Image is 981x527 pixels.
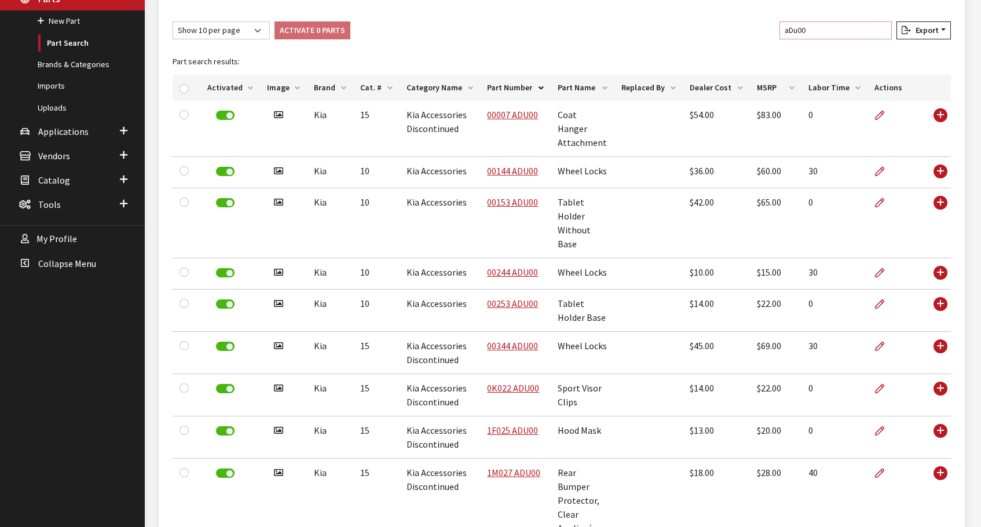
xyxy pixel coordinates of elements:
span: Collapse Menu [38,258,96,269]
caption: Part search results: [173,49,951,75]
span: Vendors [38,150,70,162]
td: Kia [307,290,353,332]
td: Kia [307,332,353,374]
a: Edit Part [874,290,894,319]
span: Catalog [38,174,70,186]
td: Coat Hanger Attachment [551,101,614,157]
th: Replaced By: activate to sort column ascending [614,75,683,101]
td: $36.00 [683,157,749,188]
td: $22.00 [750,290,801,332]
td: Kia [307,258,353,290]
td: $45.00 [683,332,749,374]
label: Deactivate Part [216,384,235,393]
a: 00244 ADU00 [487,266,538,278]
a: 00253 ADU00 [487,298,538,309]
label: Deactivate Part [216,469,235,478]
a: Edit Part [874,374,894,403]
th: Activated: activate to sort column ascending [200,75,260,101]
td: Tablet Holder Base [551,290,614,332]
label: Deactivate Part [216,426,235,435]
td: Wheel Locks [551,258,614,290]
td: 0 [801,374,867,416]
td: Use Enter key to show more/less [925,332,951,374]
td: Kia [307,157,353,188]
td: $14.00 [683,374,749,416]
th: MSRP: activate to sort column ascending [750,75,801,101]
td: $65.00 [750,188,801,258]
th: Labor Time: activate to sort column ascending [801,75,867,101]
td: 10 [353,157,400,188]
a: 00144 ADU00 [487,165,538,177]
td: Wheel Locks [551,332,614,374]
td: 15 [353,416,400,459]
i: Has image [274,469,283,478]
td: Use Enter key to show more/less [925,157,951,188]
td: Kia Accessories Discontinued [400,374,481,416]
td: $69.00 [750,332,801,374]
input: Filter table results [779,21,892,39]
th: Dealer Cost: activate to sort column ascending [683,75,749,101]
td: 15 [353,374,400,416]
td: 30 [801,258,867,290]
td: Hood Mask [551,416,614,459]
td: Kia Accessories Discontinued [400,332,481,374]
td: Kia [307,188,353,258]
td: $42.00 [683,188,749,258]
td: Kia [307,416,353,459]
i: Has image [274,111,283,120]
th: Image: activate to sort column ascending [260,75,307,101]
a: Edit Part [874,101,894,130]
td: $14.00 [683,290,749,332]
td: $22.00 [750,374,801,416]
label: Deactivate Part [216,111,235,120]
i: Has image [274,299,283,309]
td: Use Enter key to show more/less [925,416,951,459]
a: Edit Part [874,157,894,186]
th: Cat. #: activate to sort column ascending [353,75,400,101]
th: Category Name: activate to sort column ascending [400,75,481,101]
td: 10 [353,258,400,290]
label: Deactivate Part [216,342,235,351]
a: 00007 ADU00 [487,109,538,120]
a: 1F025 ADU00 [487,424,538,436]
td: $10.00 [683,258,749,290]
th: Actions [867,75,925,101]
td: $20.00 [750,416,801,459]
a: 00344 ADU00 [487,340,538,352]
i: Has image [274,167,283,176]
i: Has image [274,426,283,435]
th: Part Number: activate to sort column descending [480,75,550,101]
td: 30 [801,332,867,374]
td: $60.00 [750,157,801,188]
button: Export [896,21,951,39]
td: Kia [307,101,353,157]
td: $83.00 [750,101,801,157]
td: 0 [801,188,867,258]
td: Use Enter key to show more/less [925,290,951,332]
td: Kia Accessories [400,188,481,258]
td: 15 [353,101,400,157]
td: 0 [801,101,867,157]
td: $54.00 [683,101,749,157]
label: Deactivate Part [216,198,235,207]
td: 0 [801,290,867,332]
td: Kia Accessories Discontinued [400,101,481,157]
span: Export [911,25,939,35]
td: Sport Visor Clips [551,374,614,416]
a: Edit Part [874,416,894,445]
a: Edit Part [874,188,894,217]
th: Brand: activate to sort column ascending [307,75,353,101]
td: $15.00 [750,258,801,290]
a: Edit Part [874,258,894,287]
td: Kia Accessories [400,258,481,290]
i: Has image [274,342,283,351]
label: Deactivate Part [216,299,235,309]
td: 10 [353,188,400,258]
td: Use Enter key to show more/less [925,188,951,258]
td: Wheel Locks [551,157,614,188]
td: 15 [353,332,400,374]
th: Part Name: activate to sort column ascending [551,75,614,101]
span: My Profile [36,233,77,245]
td: Kia [307,374,353,416]
td: Kia Accessories [400,157,481,188]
